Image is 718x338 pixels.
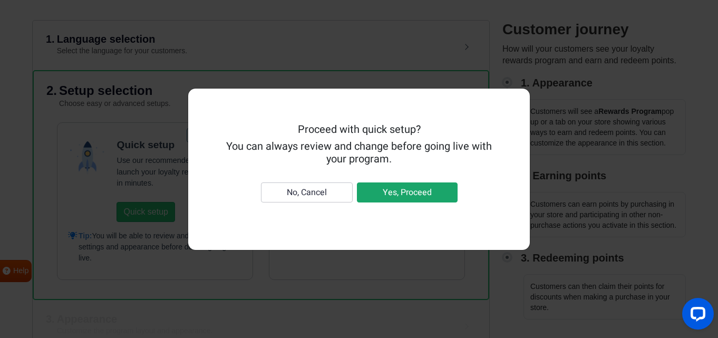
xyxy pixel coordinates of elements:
iframe: LiveChat chat widget [674,294,718,338]
h5: Proceed with quick setup? [223,123,495,136]
button: Yes, Proceed [357,182,458,202]
h5: You can always review and change before going live with your program. [223,140,495,166]
button: No, Cancel [261,182,353,202]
